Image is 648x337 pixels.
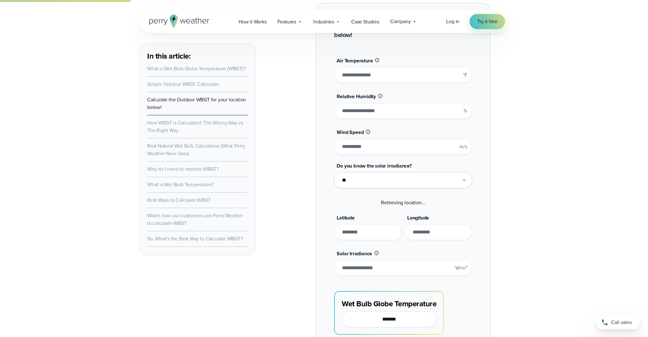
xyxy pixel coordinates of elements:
a: Real Natural Wet Bulb Calculation (What Perry Weather Now Uses) [147,142,245,157]
a: Case Studies [346,15,385,28]
span: Wind Speed [337,129,364,136]
a: What is Wet Bulb Temperature? [147,181,214,188]
span: Try it free [477,18,497,25]
span: Industries [313,18,334,26]
span: Case Studies [351,18,379,26]
a: Best Ways to Calculate WBGT [147,196,211,204]
span: Company [390,18,411,25]
a: Log in [446,18,459,25]
a: Call sales [596,315,640,329]
a: Watch how our customers use Perry Weather to calculate WBGT [147,212,243,227]
span: Do you know the solar irradiance? [337,162,411,169]
span: Longitude [407,214,429,221]
span: Air Temperature [337,57,373,64]
a: Simple Outdoor WBGT Calculator [147,80,219,88]
span: Call sales [611,319,632,326]
a: So, What’s the Best Way to Calculate WBGT? [147,235,243,242]
h3: In this article: [147,51,248,61]
span: Features [277,18,296,26]
span: How it Works [239,18,267,26]
a: Try it free [470,14,505,29]
span: Latitude [337,214,354,221]
a: Calculate the Outdoor WBGT for your location below! [147,96,246,111]
span: Solar Irradiance [337,250,372,257]
a: Why do I need to monitor WBGT? [147,165,219,173]
span: Relative Humidity [337,93,376,100]
span: Retrieving location... [381,199,425,206]
a: How WBGT is Calculated: The Wrong Way vs. The Right Way [147,119,244,134]
a: How it Works [233,15,272,28]
a: What is Wet Bulb Globe Temperature (WBGT)? [147,65,246,72]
